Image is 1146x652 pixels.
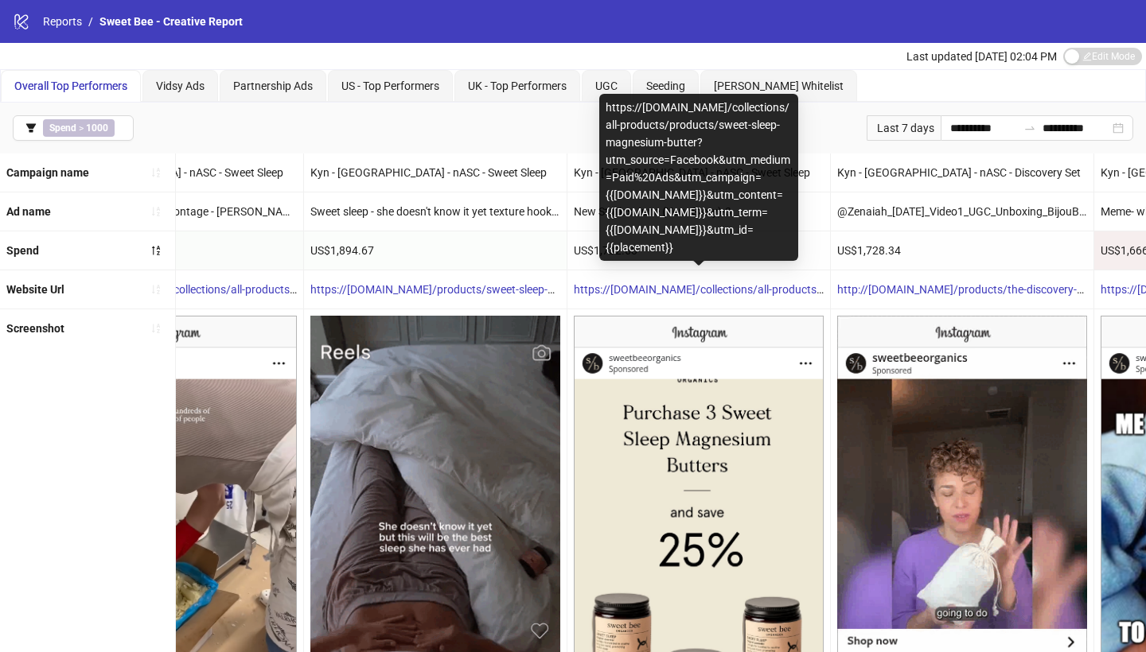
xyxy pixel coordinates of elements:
span: sort-ascending [150,284,162,295]
span: [PERSON_NAME] Whitelist [714,80,844,92]
div: US$1,894.67 [304,231,567,270]
span: Partnership Ads [233,80,313,92]
div: Sweet sleep - she doesn't know it yet texture hook - 9:16 reel.MOV - Copy [304,192,567,231]
span: UK - Top Performers [468,80,567,92]
span: sort-ascending [150,206,162,217]
button: Spend > 1000 [13,115,134,141]
span: Seeding [646,80,685,92]
div: US$1,732.63 [567,231,830,270]
span: US - Top Performers [341,80,439,92]
span: Overall Top Performers [14,80,127,92]
span: Sweet Bee - Creative Report [99,15,243,28]
span: Vidsy Ads [156,80,205,92]
span: filter [25,122,37,134]
span: sort-ascending [150,167,162,178]
b: Ad name [6,205,51,218]
b: Spend [49,122,76,134]
span: swap-right [1023,122,1036,134]
div: Last 7 days [867,115,941,141]
b: 1000 [86,122,108,134]
div: US$1,728.34 [831,231,1093,270]
div: https://[DOMAIN_NAME]/collections/all-products/products/sweet-sleep-magnesium-butter?utm_source=F... [599,94,798,261]
b: Campaign name [6,166,89,179]
div: New Statics June (Your Story)-3 [567,192,830,231]
span: Last updated [DATE] 02:04 PM [906,50,1057,63]
span: sort-ascending [150,323,162,334]
span: to [1023,122,1036,134]
div: Kyn - [GEOGRAPHIC_DATA] - nASC - Sweet Sleep [567,153,830,192]
li: / [88,13,93,30]
a: Reports [40,13,85,30]
div: Kyn - [GEOGRAPHIC_DATA] - nASC - Sweet Sleep [304,153,567,192]
b: Website Url [6,283,64,296]
span: UGC [595,80,618,92]
span: > [43,119,115,137]
b: Screenshot [6,322,64,335]
div: @Zenaiah_[DATE]_Video1_UGC_Unboxing_BijouBagBundle_SweetbeeOrganics_1x1_iter1.mp4 [831,192,1093,231]
span: sort-descending [150,245,162,256]
div: Kyn - [GEOGRAPHIC_DATA] - nASC - Discovery Set [831,153,1093,192]
b: Spend [6,244,39,257]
